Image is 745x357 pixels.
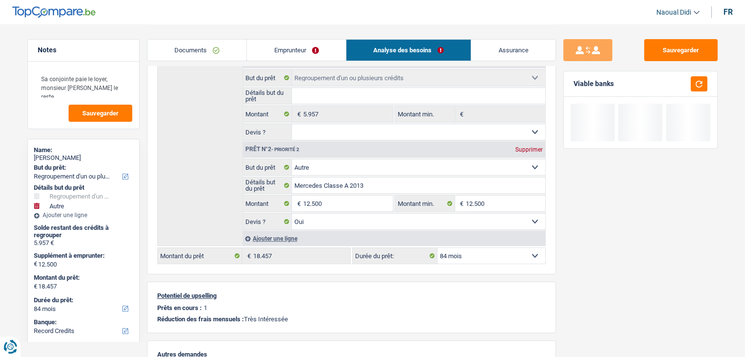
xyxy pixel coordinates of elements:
[82,110,119,116] span: Sauvegarder
[204,304,207,312] p: 1
[38,46,129,54] h5: Notes
[243,178,292,193] label: Détails but du prêt
[292,106,303,122] span: €
[34,164,131,172] label: But du prêt:
[34,252,131,260] label: Supplément à emprunter:
[243,124,292,140] label: Devis ?
[34,318,131,326] label: Banque:
[243,70,292,86] label: But du prêt
[34,239,133,247] div: 5.957 €
[147,40,247,61] a: Documents
[34,146,133,154] div: Name:
[34,212,133,219] div: Ajouter une ligne
[395,106,455,122] label: Montant min.
[157,315,546,323] p: Très Intéressée
[574,80,614,88] div: Viable banks
[271,147,299,152] span: - Priorité 2
[644,39,718,61] button: Sauvegarder
[34,341,131,349] label: Taux d'intérêt:
[243,106,292,122] label: Montant
[247,40,346,61] a: Emprunteur
[34,224,133,239] div: Solde restant des crédits à regrouper
[455,196,466,211] span: €
[157,304,202,312] p: Prêts en cours :
[34,283,37,290] span: €
[243,214,292,229] label: Devis ?
[243,159,292,175] label: But du prêt
[395,196,455,211] label: Montant min.
[34,260,37,268] span: €
[649,4,699,21] a: Naoual Didi
[656,8,691,17] span: Naoual Didi
[34,154,133,162] div: [PERSON_NAME]
[157,292,546,299] p: Potentiel de upselling
[513,147,545,153] div: Supprimer
[69,105,132,122] button: Sauvegarder
[34,274,131,282] label: Montant du prêt:
[471,40,555,61] a: Assurance
[353,248,437,264] label: Durée du prêt:
[242,231,545,245] div: Ajouter une ligne
[157,315,244,323] span: Réduction des frais mensuels :
[723,7,733,17] div: fr
[346,40,471,61] a: Analyse des besoins
[12,6,96,18] img: TopCompare Logo
[455,106,466,122] span: €
[34,296,131,304] label: Durée du prêt:
[242,248,253,264] span: €
[158,248,242,264] label: Montant du prêt
[243,88,292,104] label: Détails but du prêt
[34,184,133,192] div: Détails but du prêt
[243,146,302,153] div: Prêt n°2
[243,196,292,211] label: Montant
[292,196,303,211] span: €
